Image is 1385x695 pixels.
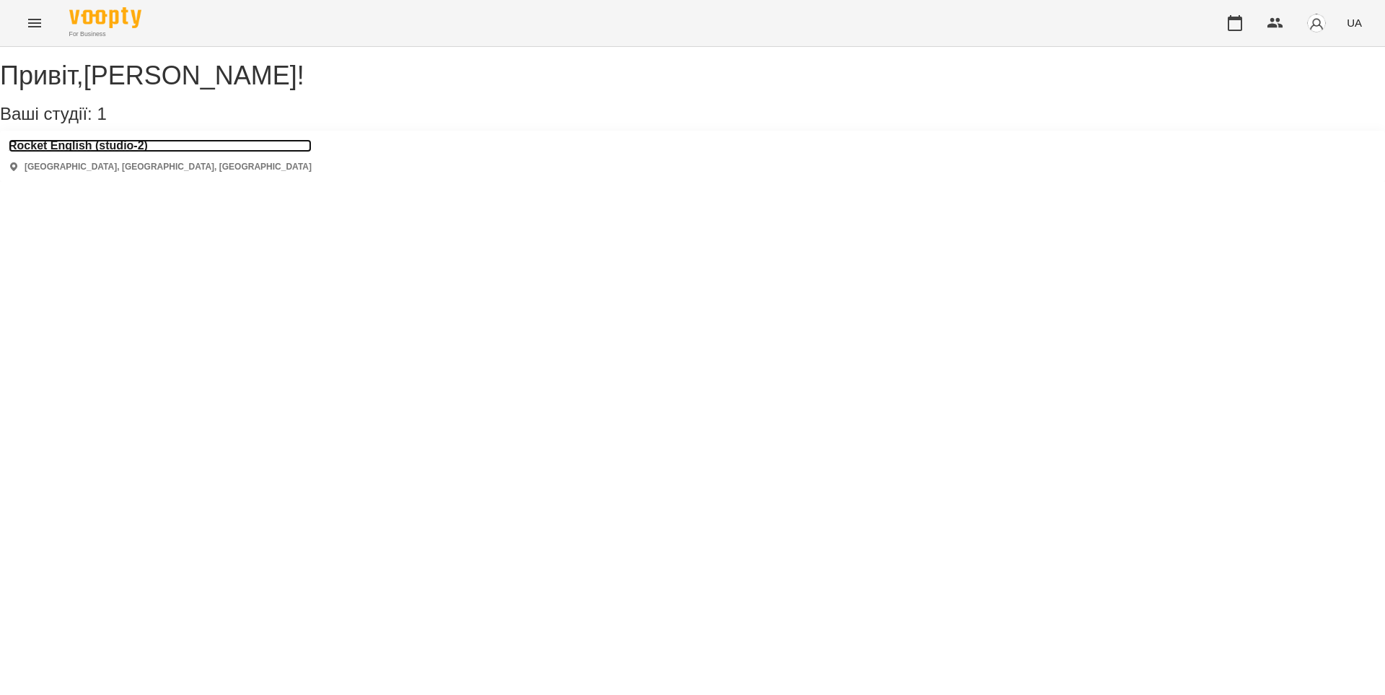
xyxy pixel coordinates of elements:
[9,139,312,152] a: Rocket English (studio-2)
[25,161,312,173] p: [GEOGRAPHIC_DATA], [GEOGRAPHIC_DATA], [GEOGRAPHIC_DATA]
[1341,9,1368,36] button: UA
[17,6,52,40] button: Menu
[1347,15,1362,30] span: UA
[1306,13,1327,33] img: avatar_s.png
[97,104,106,123] span: 1
[69,30,141,39] span: For Business
[69,7,141,28] img: Voopty Logo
